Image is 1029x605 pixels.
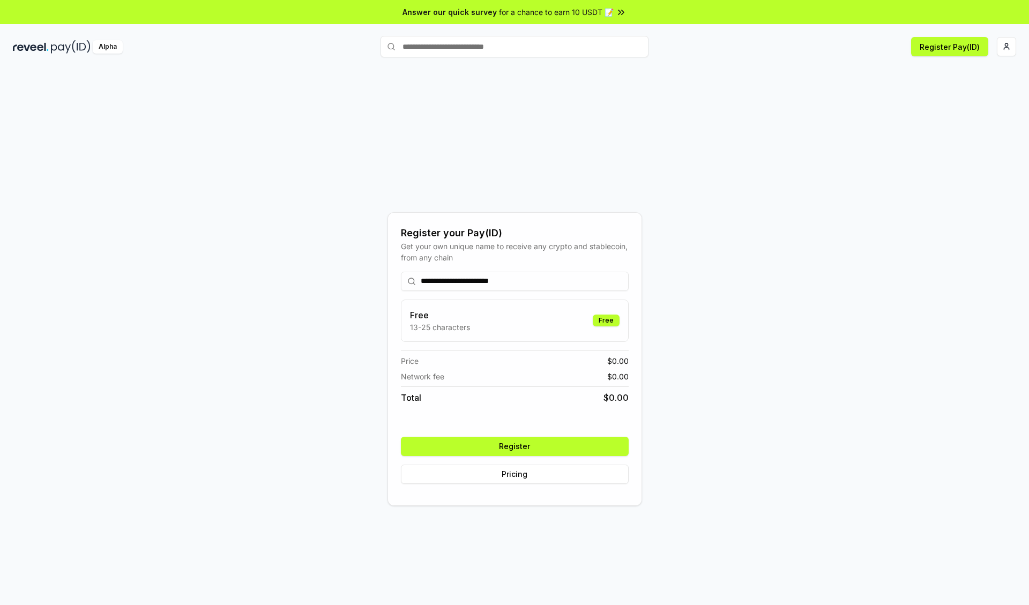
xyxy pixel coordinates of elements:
[401,241,629,263] div: Get your own unique name to receive any crypto and stablecoin, from any chain
[607,355,629,367] span: $ 0.00
[13,40,49,54] img: reveel_dark
[410,309,470,322] h3: Free
[607,371,629,382] span: $ 0.00
[603,391,629,404] span: $ 0.00
[401,391,421,404] span: Total
[911,37,988,56] button: Register Pay(ID)
[401,226,629,241] div: Register your Pay(ID)
[401,437,629,456] button: Register
[401,465,629,484] button: Pricing
[51,40,91,54] img: pay_id
[93,40,123,54] div: Alpha
[499,6,614,18] span: for a chance to earn 10 USDT 📝
[410,322,470,333] p: 13-25 characters
[593,315,620,326] div: Free
[401,355,419,367] span: Price
[401,371,444,382] span: Network fee
[402,6,497,18] span: Answer our quick survey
